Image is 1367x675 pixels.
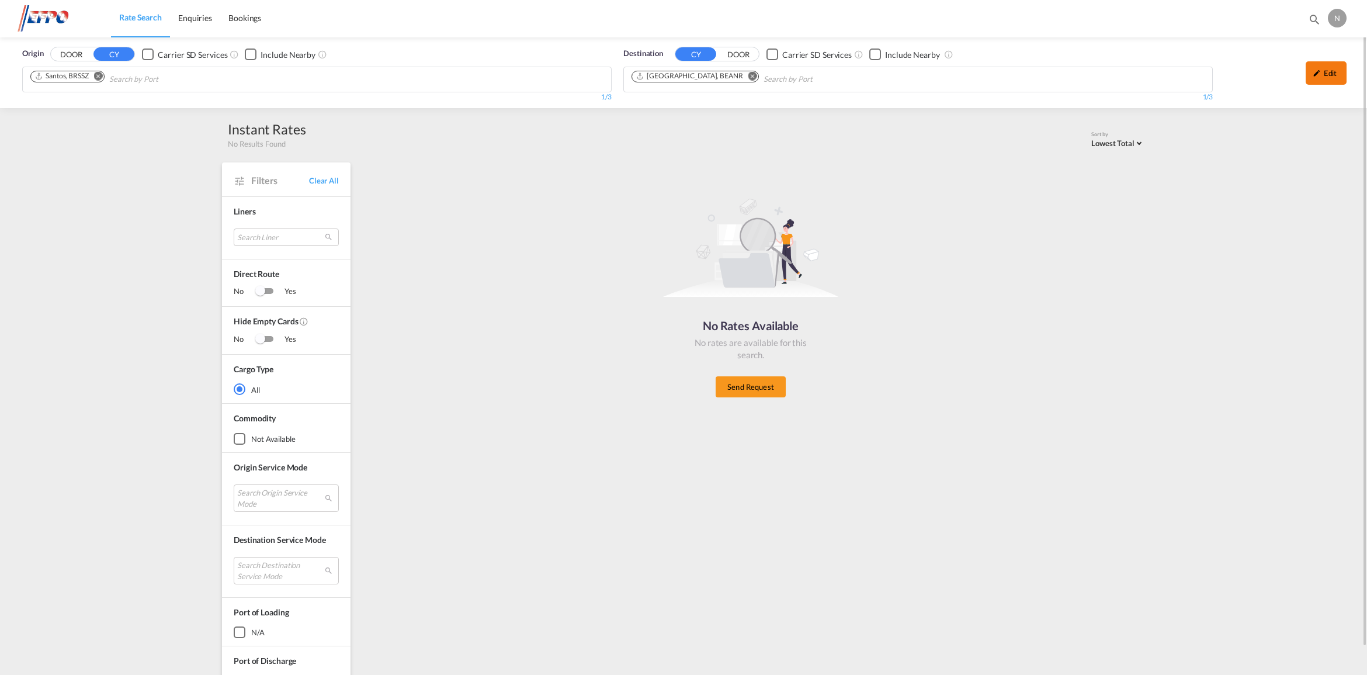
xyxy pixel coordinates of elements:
[261,49,315,61] div: Include Nearby
[34,71,91,81] div: Press delete to remove this chip.
[782,49,852,61] div: Carrier SD Services
[663,198,838,297] img: norateimg.svg
[1091,136,1145,149] md-select: Select: Lowest Total
[51,48,92,61] button: DOOR
[766,48,852,60] md-checkbox: Checkbox No Ink
[22,92,612,102] div: 1/3
[234,656,296,666] span: Port of Discharge
[854,50,863,59] md-icon: Unchecked: Search for CY (Container Yard) services for all selected carriers.Checked : Search for...
[636,71,745,81] div: Press delete to remove this chip.
[234,268,339,286] span: Direct Route
[718,48,759,61] button: DOOR
[234,383,339,395] md-radio-button: All
[228,120,306,139] div: Instant Rates
[93,47,134,61] button: CY
[309,175,339,186] span: Clear All
[675,47,716,61] button: CY
[234,364,273,375] div: Cargo Type
[764,70,875,89] input: Search by Port
[944,50,953,59] md-icon: Unchecked: Ignores neighbouring ports when fetching rates.Checked : Includes neighbouring ports w...
[251,627,265,638] div: N/A
[158,49,227,61] div: Carrier SD Services
[741,71,758,83] button: Remove
[1308,13,1321,30] div: icon-magnify
[1308,13,1321,26] md-icon: icon-magnify
[623,92,1213,102] div: 1/3
[251,174,309,187] span: Filters
[1328,9,1347,27] div: N
[885,49,940,61] div: Include Nearby
[29,67,225,89] md-chips-wrap: Chips container. Use arrow keys to select chips.
[1091,131,1145,139] div: Sort by
[234,334,255,345] span: No
[318,50,327,59] md-icon: Unchecked: Ignores neighbouring ports when fetching rates.Checked : Includes neighbouring ports w...
[142,48,227,60] md-checkbox: Checkbox No Ink
[299,317,308,326] md-icon: Activate this filter to exclude rate cards without rates.
[234,607,289,617] span: Port of Loading
[109,70,220,89] input: Search by Port
[228,13,261,23] span: Bookings
[623,48,663,60] span: Destination
[630,67,879,89] md-chips-wrap: Chips container. Use arrow keys to select chips.
[228,139,285,149] span: No Results Found
[636,71,743,81] div: Antwerp, BEANR
[1091,139,1134,148] span: Lowest Total
[234,535,326,545] span: Destination Service Mode
[692,337,809,361] div: No rates are available for this search.
[273,334,296,345] span: Yes
[34,71,89,81] div: Santos, BRSSZ
[234,286,255,297] span: No
[1313,69,1321,77] md-icon: icon-pencil
[178,13,212,23] span: Enquiries
[692,317,809,334] div: No Rates Available
[234,316,339,334] span: Hide Empty Cards
[86,71,104,83] button: Remove
[251,434,296,444] div: not available
[273,286,296,297] span: Yes
[234,413,276,423] span: Commodity
[1306,61,1347,85] div: icon-pencilEdit
[234,626,339,638] md-checkbox: N/A
[22,48,43,60] span: Origin
[234,206,255,216] span: Liners
[869,48,940,60] md-checkbox: Checkbox No Ink
[230,50,239,59] md-icon: Unchecked: Search for CY (Container Yard) services for all selected carriers.Checked : Search for...
[234,462,307,472] span: Origin Service Mode
[119,12,162,22] span: Rate Search
[716,376,786,397] button: Send Request
[18,5,96,32] img: d38966e06f5511efa686cdb0e1f57a29.png
[245,48,315,60] md-checkbox: Checkbox No Ink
